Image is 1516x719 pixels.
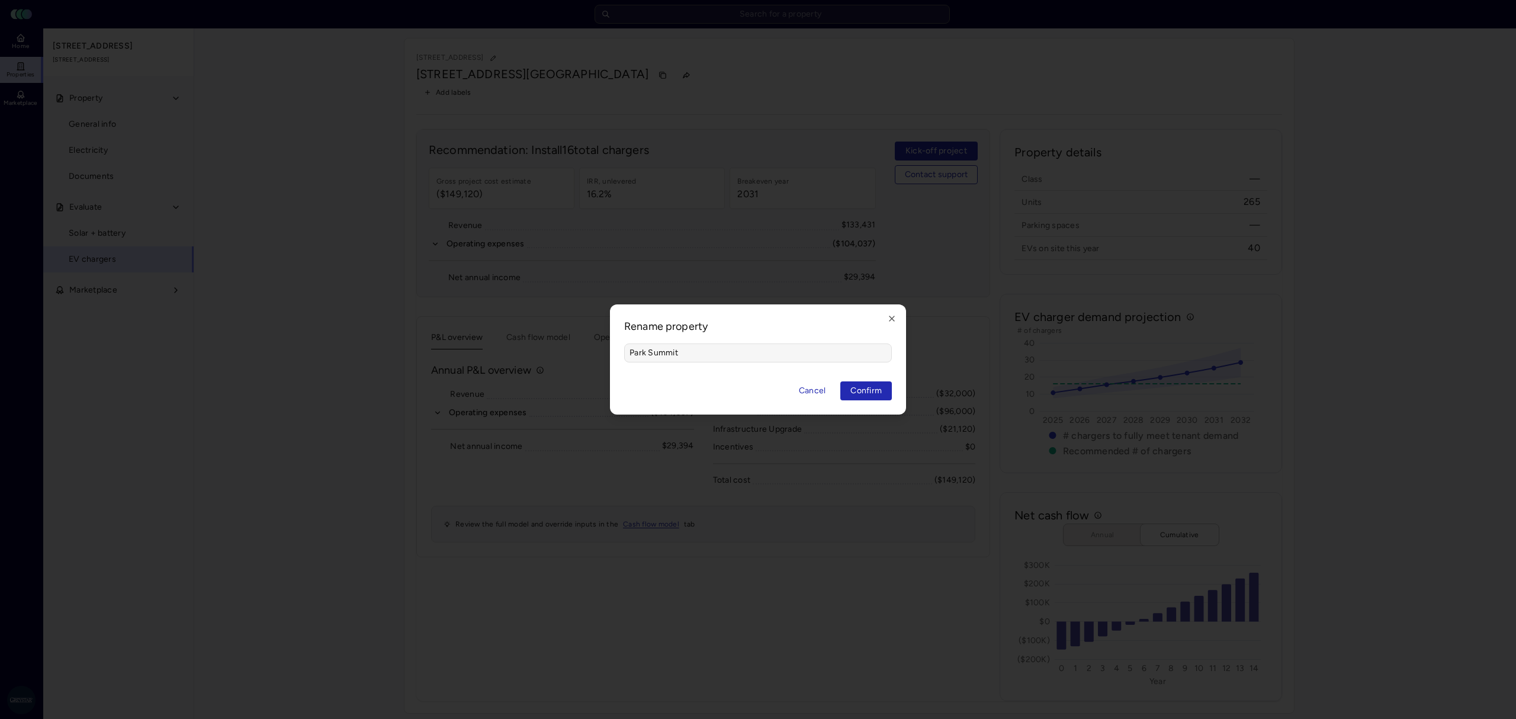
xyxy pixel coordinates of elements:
[624,344,892,362] input: Unnamed property
[624,319,892,334] h2: Rename property
[789,381,836,400] button: Cancel
[850,384,882,397] span: Confirm
[799,384,826,397] span: Cancel
[840,381,892,400] button: Confirm
[887,314,897,323] button: Close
